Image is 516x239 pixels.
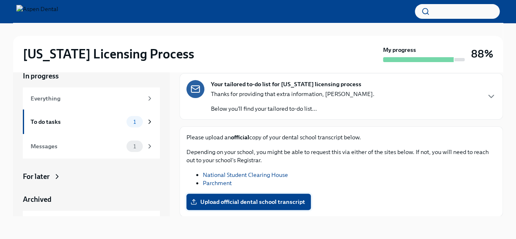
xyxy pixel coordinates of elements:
[471,47,493,61] h3: 88%
[16,5,58,18] img: Aspen Dental
[31,117,123,126] div: To do tasks
[203,179,232,187] a: Parchment
[128,143,141,150] span: 1
[23,134,160,159] a: Messages1
[211,90,374,98] p: Thanks for providing that extra information, [PERSON_NAME].
[23,46,194,62] h2: [US_STATE] Licensing Process
[23,172,160,181] a: For later
[23,194,160,204] a: Archived
[31,142,123,151] div: Messages
[192,198,305,206] span: Upload official dental school transcript
[203,171,288,179] a: National Student Clearing House
[23,172,50,181] div: For later
[23,87,160,109] a: Everything
[31,94,143,103] div: Everything
[23,71,160,81] a: In progress
[231,134,249,141] strong: official
[128,119,141,125] span: 1
[186,148,496,164] p: Depending on your school, you might be able to request this via either of the sites below. If not...
[383,46,416,54] strong: My progress
[186,194,311,210] label: Upload official dental school transcript
[211,105,374,113] p: Below you'll find your tailored to-do list...
[186,133,496,141] p: Please upload an copy of your dental school transcript below.
[211,80,361,88] strong: Your tailored to-do list for [US_STATE] licensing process
[23,109,160,134] a: To do tasks1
